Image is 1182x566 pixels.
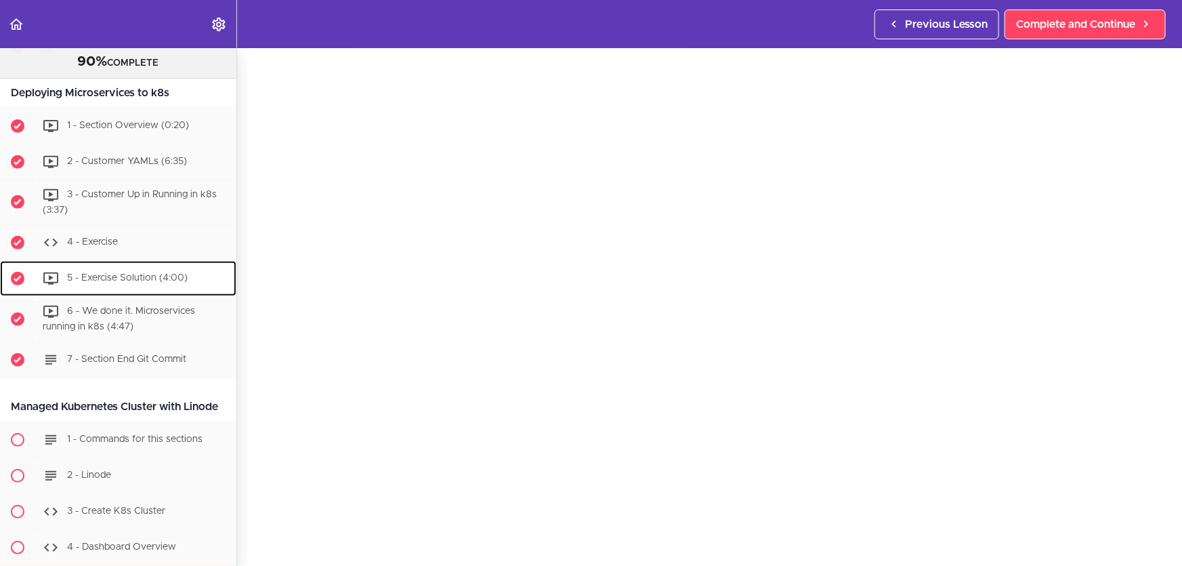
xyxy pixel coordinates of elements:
[67,470,111,480] span: 2 - Linode
[78,55,108,68] span: 90%
[8,16,24,33] svg: Back to course curriculum
[43,307,195,332] span: 6 - We done it. Microservices running in k8s (4:47)
[211,16,227,33] svg: Settings Menu
[17,54,219,71] div: COMPLETE
[874,9,999,39] a: Previous Lesson
[1016,16,1135,33] span: Complete and Continue
[67,157,187,166] span: 2 - Customer YAMLs (6:35)
[43,190,217,215] span: 3 - Customer Up in Running in k8s (3:37)
[67,274,188,283] span: 5 - Exercise Solution (4:00)
[67,506,165,516] span: 3 - Create K8s Cluster
[67,355,186,364] span: 7 - Section End Git Commit
[67,121,189,130] span: 1 - Section Overview (0:20)
[67,542,176,552] span: 4 - Dashboard Overview
[67,434,203,444] span: 1 - Commands for this sections
[1005,9,1166,39] a: Complete and Continue
[264,48,1155,550] iframe: Video Player
[67,238,118,247] span: 4 - Exercise
[905,16,988,33] span: Previous Lesson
